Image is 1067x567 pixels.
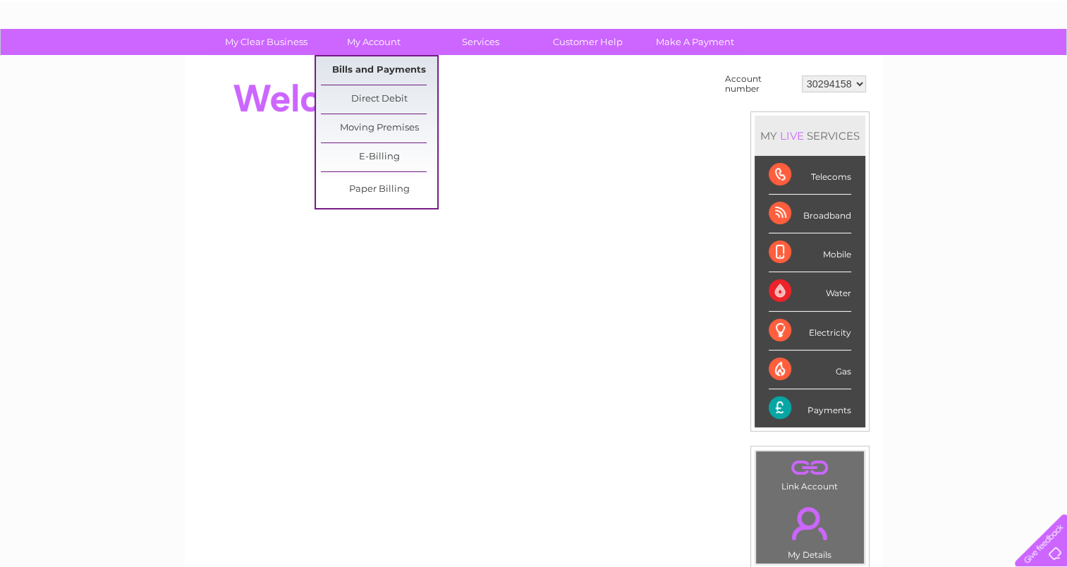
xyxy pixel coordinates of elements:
div: Gas [769,350,851,389]
div: Broadband [769,195,851,233]
a: Direct Debit [321,85,437,114]
div: Electricity [769,312,851,350]
a: Telecoms [894,60,936,71]
a: Contact [973,60,1008,71]
a: Blog [944,60,965,71]
a: Customer Help [530,29,646,55]
div: MY SERVICES [755,116,865,156]
img: logo.png [37,37,109,80]
td: Account number [721,71,798,97]
a: My Clear Business [208,29,324,55]
a: . [760,455,860,480]
a: Services [422,29,539,55]
div: Telecoms [769,156,851,195]
a: Bills and Payments [321,56,437,85]
a: Water [819,60,846,71]
div: Clear Business is a trading name of Verastar Limited (registered in [GEOGRAPHIC_DATA] No. 3667643... [201,8,867,68]
a: 0333 014 3131 [801,7,898,25]
a: Log out [1020,60,1054,71]
div: LIVE [777,129,807,142]
div: Water [769,272,851,311]
a: Energy [854,60,885,71]
a: Make A Payment [637,29,753,55]
a: Paper Billing [321,176,437,204]
a: Moving Premises [321,114,437,142]
td: Link Account [755,451,865,495]
td: My Details [755,495,865,564]
a: My Account [315,29,432,55]
a: . [760,499,860,548]
div: Payments [769,389,851,427]
div: Mobile [769,233,851,272]
a: E-Billing [321,143,437,171]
